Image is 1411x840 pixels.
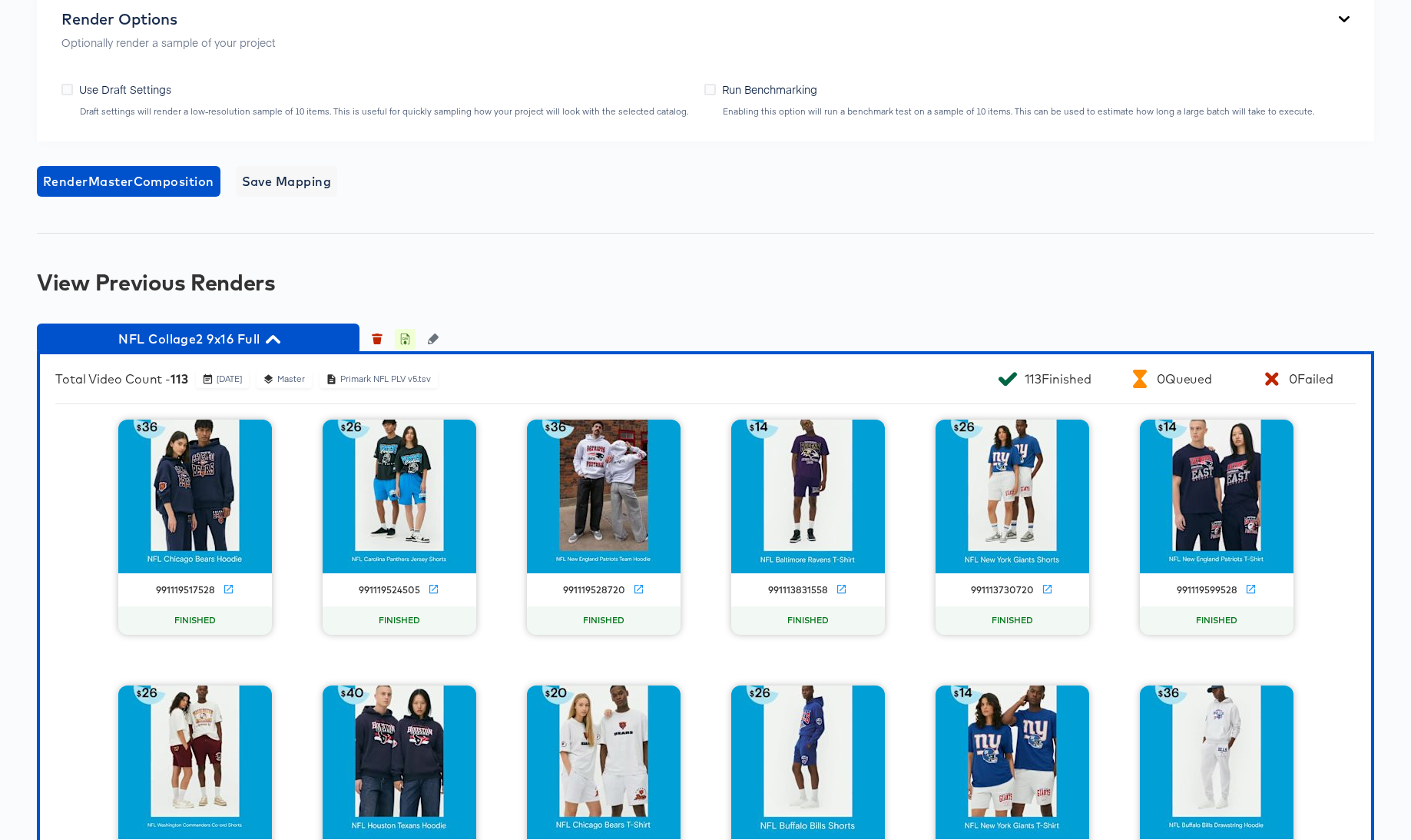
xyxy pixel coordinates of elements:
button: NFL Collage2 9x16 Full [37,324,359,354]
div: Master [277,374,306,385]
b: 113 [171,371,188,387]
div: 991113831558 [768,584,828,596]
span: FINISHED [1190,615,1244,627]
span: Save Mapping [242,171,332,192]
img: thumbnail [118,420,272,573]
button: Save Mapping [236,166,338,197]
img: thumbnail [936,420,1089,573]
div: [DATE] [216,374,243,385]
span: FINISHED [373,615,426,627]
span: Render Master Composition [43,171,214,192]
img: thumbnail [323,420,476,573]
img: thumbnail [1140,686,1293,839]
div: 991119528720 [563,584,625,596]
span: FINISHED [168,615,222,627]
div: Draft settings will render a low-resolution sample of 10 items. This is useful for quickly sampli... [79,106,689,117]
div: 0 Queued [1157,371,1212,387]
span: FINISHED [985,615,1039,627]
img: thumbnail [936,686,1089,839]
img: thumbnail [527,420,681,573]
div: Enabling this option will run a benchmark test on a sample of 10 items. This can be used to estim... [722,106,1315,117]
div: View Previous Renders [37,270,1374,294]
div: 991119599528 [1177,584,1237,596]
button: RenderMasterComposition [37,166,220,197]
img: thumbnail [527,686,681,839]
div: Total Video Count - [55,371,188,387]
div: 991119524505 [359,584,420,596]
span: FINISHED [577,615,631,627]
div: 991113730720 [971,584,1034,596]
p: Optionally render a sample of your project [61,35,276,50]
div: 113 Finished [1025,371,1091,387]
div: Render Options [61,10,276,28]
img: thumbnail [731,420,885,573]
img: thumbnail [1140,420,1293,573]
span: NFL Collage2 9x16 Full [45,328,352,350]
img: thumbnail [731,686,885,839]
div: 991119517528 [156,584,215,596]
span: Run Benchmarking [722,81,817,97]
img: thumbnail [118,686,272,839]
div: Primark NFL PLV v5.tsv [340,374,432,385]
span: Use Draft Settings [79,81,171,97]
span: FINISHED [781,615,835,627]
div: 0 Failed [1289,371,1333,387]
img: thumbnail [323,686,476,839]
